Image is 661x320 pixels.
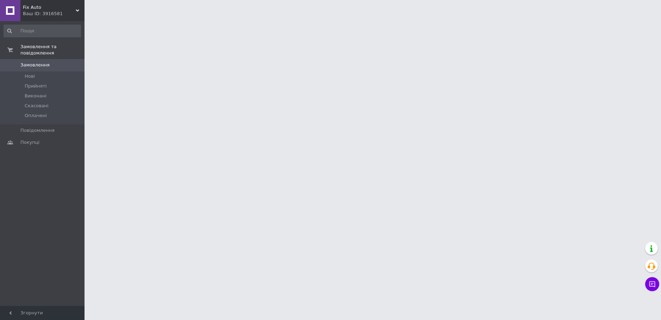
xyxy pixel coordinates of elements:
span: Нові [25,73,35,79]
span: Fix Auto [23,4,76,11]
span: Замовлення [20,62,50,68]
span: Повідомлення [20,127,55,134]
div: Ваш ID: 3916581 [23,11,85,17]
span: Скасовані [25,103,49,109]
span: Виконані [25,93,46,99]
span: Покупці [20,139,39,146]
input: Пошук [4,25,81,37]
span: Прийняті [25,83,46,89]
button: Чат з покупцем [645,277,659,291]
span: Оплачені [25,113,47,119]
span: Замовлення та повідомлення [20,44,85,56]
